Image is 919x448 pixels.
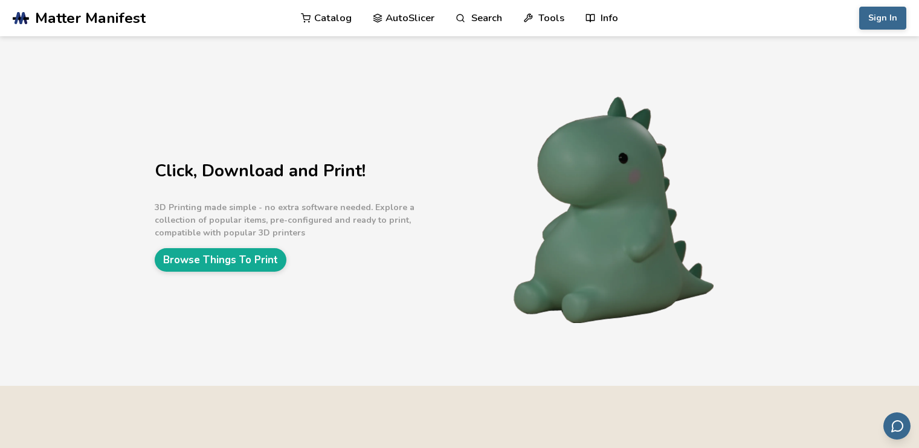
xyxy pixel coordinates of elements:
button: Send feedback via email [883,412,911,440]
button: Sign In [859,7,906,30]
span: Matter Manifest [35,10,146,27]
a: Browse Things To Print [155,248,286,272]
h1: Click, Download and Print! [155,162,457,181]
p: 3D Printing made simple - no extra software needed. Explore a collection of popular items, pre-co... [155,201,457,239]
